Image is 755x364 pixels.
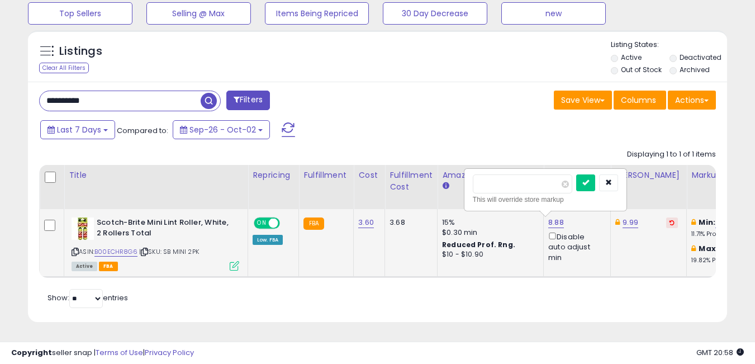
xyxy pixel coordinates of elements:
div: $0.30 min [442,228,535,238]
span: | SKU: SB MINI 2PK [139,247,199,256]
span: ON [255,219,269,228]
span: 2025-10-10 20:58 GMT [696,347,744,358]
a: 9.99 [623,217,638,228]
span: Show: entries [48,292,128,303]
div: 3.68 [390,218,429,228]
div: Repricing [253,169,294,181]
button: Sep-26 - Oct-02 [173,120,270,139]
button: Last 7 Days [40,120,115,139]
div: Displaying 1 to 1 of 1 items [627,149,716,160]
button: Filters [226,91,270,110]
div: Cost [358,169,380,181]
button: 30 Day Decrease [383,2,487,25]
div: Clear All Filters [39,63,89,73]
div: This will override store markup [473,194,618,205]
button: new [501,2,606,25]
div: Disable auto adjust min [548,230,602,263]
span: Last 7 Days [57,124,101,135]
a: 8.88 [548,217,564,228]
b: Min: [699,217,715,228]
a: 3.60 [358,217,374,228]
div: Fulfillment [303,169,349,181]
label: Active [621,53,642,62]
div: seller snap | | [11,348,194,358]
div: ASIN: [72,218,239,270]
a: Privacy Policy [145,347,194,358]
span: Sep-26 - Oct-02 [189,124,256,135]
button: Columns [614,91,666,110]
div: $10 - $10.90 [442,250,535,259]
button: Selling @ Max [146,2,251,25]
button: Items Being Repriced [265,2,369,25]
h5: Listings [59,44,102,59]
label: Archived [680,65,710,74]
b: Max: [699,243,718,254]
label: Deactivated [680,53,721,62]
a: Terms of Use [96,347,143,358]
strong: Copyright [11,347,52,358]
div: Amazon Fees [442,169,539,181]
a: B00ECHR8G6 [94,247,137,257]
a: 28.89 [715,217,735,228]
b: Scotch-Brite Mini Lint Roller, White, 2 Rollers Total [97,218,232,241]
span: OFF [278,219,296,228]
p: Listing States: [611,40,727,50]
div: Title [69,169,243,181]
span: Columns [621,94,656,106]
div: Low. FBA [253,235,283,245]
button: Save View [554,91,612,110]
b: Reduced Prof. Rng. [442,240,515,249]
img: 419pvvakenL._SL40_.jpg [72,218,94,240]
button: Top Sellers [28,2,132,25]
span: Compared to: [117,125,168,136]
div: Fulfillment Cost [390,169,433,193]
span: All listings currently available for purchase on Amazon [72,262,97,271]
div: 15% [442,218,535,228]
small: FBA [303,218,324,230]
span: FBA [99,262,118,271]
button: Actions [668,91,716,110]
div: [PERSON_NAME] [615,169,682,181]
label: Out of Stock [621,65,662,74]
small: Amazon Fees. [442,181,449,191]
